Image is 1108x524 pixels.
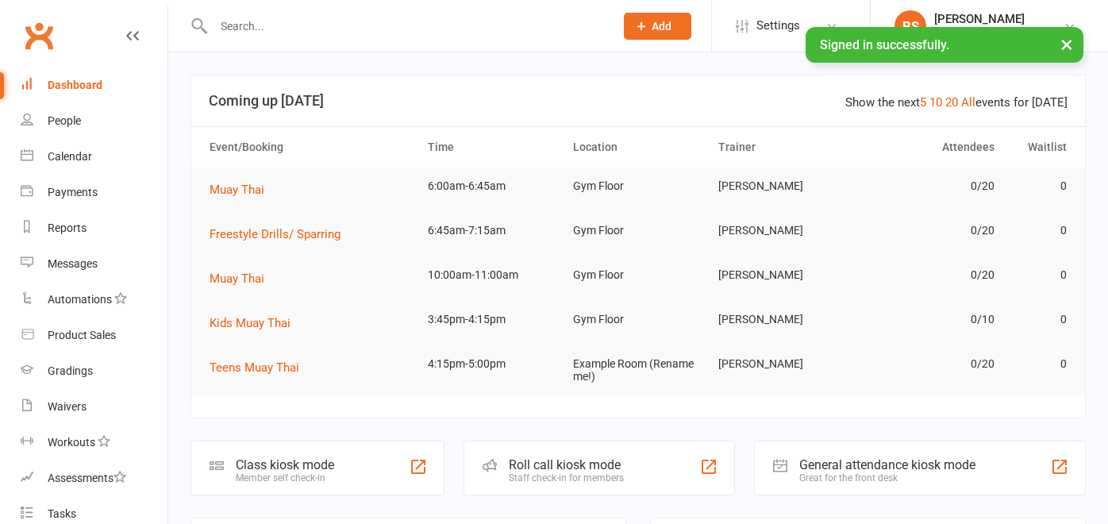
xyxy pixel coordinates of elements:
[1002,256,1075,294] td: 0
[566,256,711,294] td: Gym Floor
[845,93,1068,112] div: Show the next events for [DATE]
[711,256,856,294] td: [PERSON_NAME]
[934,26,1052,40] div: DM Muay Thai & Fitness
[711,301,856,338] td: [PERSON_NAME]
[21,460,167,496] a: Assessments
[945,95,958,110] a: 20
[48,150,92,163] div: Calendar
[210,358,310,377] button: Teens Muay Thai
[894,10,926,42] div: BS
[21,353,167,389] a: Gradings
[1002,301,1075,338] td: 0
[210,272,264,286] span: Muay Thai
[48,293,112,306] div: Automations
[566,301,711,338] td: Gym Floor
[48,400,87,413] div: Waivers
[961,95,975,110] a: All
[856,301,1002,338] td: 0/10
[202,127,421,168] th: Event/Booking
[652,20,671,33] span: Add
[711,212,856,249] td: [PERSON_NAME]
[421,345,566,383] td: 4:15pm-5:00pm
[48,114,81,127] div: People
[48,79,102,91] div: Dashboard
[1052,27,1081,61] button: ×
[566,345,711,395] td: Example Room (Rename me!)
[209,15,603,37] input: Search...
[1002,168,1075,205] td: 0
[48,507,76,520] div: Tasks
[421,127,566,168] th: Time
[210,314,302,333] button: Kids Muay Thai
[48,257,98,270] div: Messages
[21,103,167,139] a: People
[856,127,1002,168] th: Attendees
[21,139,167,175] a: Calendar
[210,269,275,288] button: Muay Thai
[421,212,566,249] td: 6:45am-7:15am
[21,210,167,246] a: Reports
[624,13,691,40] button: Add
[21,389,167,425] a: Waivers
[799,457,975,472] div: General attendance kiosk mode
[210,227,340,241] span: Freestyle Drills/ Sparring
[1002,127,1075,168] th: Waitlist
[566,127,711,168] th: Location
[21,175,167,210] a: Payments
[48,329,116,341] div: Product Sales
[19,16,59,56] a: Clubworx
[856,168,1002,205] td: 0/20
[1002,212,1075,249] td: 0
[210,225,352,244] button: Freestyle Drills/ Sparring
[210,360,299,375] span: Teens Muay Thai
[21,282,167,318] a: Automations
[509,457,624,472] div: Roll call kiosk mode
[856,212,1002,249] td: 0/20
[48,436,95,449] div: Workouts
[21,425,167,460] a: Workouts
[236,457,334,472] div: Class kiosk mode
[21,318,167,353] a: Product Sales
[48,472,126,484] div: Assessments
[711,127,856,168] th: Trainer
[856,345,1002,383] td: 0/20
[21,246,167,282] a: Messages
[209,93,1068,109] h3: Coming up [DATE]
[566,168,711,205] td: Gym Floor
[856,256,1002,294] td: 0/20
[711,168,856,205] td: [PERSON_NAME]
[210,180,275,199] button: Muay Thai
[236,472,334,484] div: Member self check-in
[210,316,290,330] span: Kids Muay Thai
[934,12,1052,26] div: [PERSON_NAME]
[756,8,800,44] span: Settings
[48,364,93,377] div: Gradings
[566,212,711,249] td: Gym Floor
[421,301,566,338] td: 3:45pm-4:15pm
[711,345,856,383] td: [PERSON_NAME]
[929,95,942,110] a: 10
[509,472,624,484] div: Staff check-in for members
[920,95,926,110] a: 5
[820,37,949,52] span: Signed in successfully.
[421,256,566,294] td: 10:00am-11:00am
[210,183,264,197] span: Muay Thai
[799,472,975,484] div: Great for the front desk
[421,168,566,205] td: 6:00am-6:45am
[48,186,98,198] div: Payments
[21,67,167,103] a: Dashboard
[48,222,87,234] div: Reports
[1002,345,1075,383] td: 0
